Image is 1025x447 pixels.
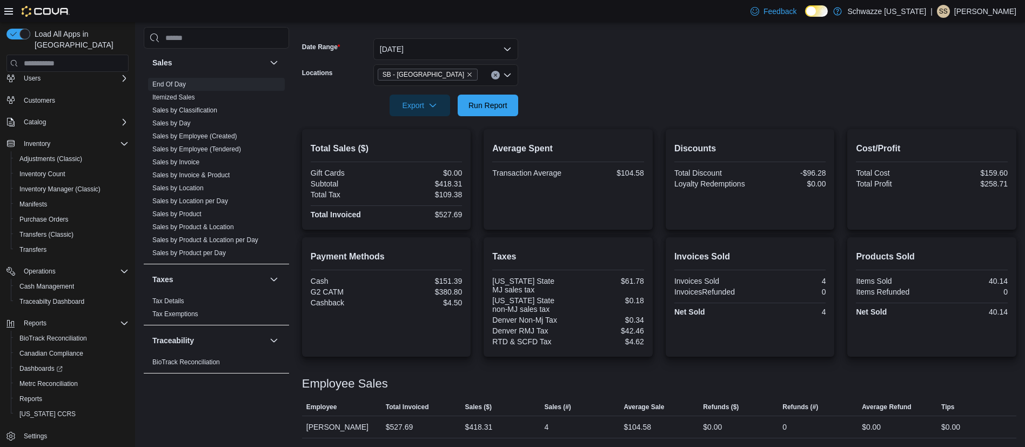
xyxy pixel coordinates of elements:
h3: Taxes [152,274,173,285]
span: Inventory Manager (Classic) [19,185,101,194]
h2: Total Sales ($) [311,142,463,155]
span: Sales by Day [152,119,191,128]
img: Cova [22,6,70,17]
span: [US_STATE] CCRS [19,410,76,418]
button: Remove SB - Highlands from selection in this group [466,71,473,78]
span: Sales by Product per Day [152,249,226,257]
div: G2 CATM [311,288,384,296]
button: Adjustments (Classic) [11,151,133,166]
h2: Payment Methods [311,250,463,263]
div: Shoshana Saffran [937,5,950,18]
div: Gift Cards [311,169,384,177]
div: $0.00 [752,179,826,188]
button: Open list of options [503,71,512,79]
span: Run Report [468,100,507,111]
div: Denver Non-Mj Tax [492,316,566,324]
span: Refunds ($) [703,403,739,411]
span: Customers [24,96,55,105]
span: Sales by Employee (Created) [152,132,237,141]
span: Sales by Classification [152,106,217,115]
button: [DATE] [373,38,518,60]
a: Sales by Location [152,184,204,192]
span: Reports [19,395,42,403]
div: $109.38 [388,190,462,199]
input: Dark Mode [805,5,828,17]
button: Operations [19,265,60,278]
div: $159.60 [934,169,1008,177]
a: Sales by Product & Location [152,223,234,231]
h3: Traceability [152,335,194,346]
button: Cash Management [11,279,133,294]
a: Transfers [15,243,51,256]
span: Total Invoiced [386,403,429,411]
a: Sales by Invoice [152,158,199,166]
a: Dashboards [15,362,67,375]
a: Inventory Manager (Classic) [15,183,105,196]
button: Transfers (Classic) [11,227,133,242]
span: Canadian Compliance [19,349,83,358]
div: Loyalty Redemptions [674,179,748,188]
p: Schwazze [US_STATE] [847,5,926,18]
span: Tax Exemptions [152,310,198,318]
span: Employee [306,403,337,411]
span: Catalog [24,118,46,126]
button: Traceability [152,335,265,346]
h2: Average Spent [492,142,644,155]
span: Operations [24,267,56,276]
a: Sales by Employee (Tendered) [152,145,241,153]
a: Sales by Day [152,119,191,127]
button: Sales [267,56,280,69]
a: Traceabilty Dashboard [15,295,89,308]
button: [US_STATE] CCRS [11,406,133,422]
span: Traceabilty Dashboard [19,297,84,306]
span: Inventory [19,137,129,150]
span: Inventory Count [19,170,65,178]
button: Operations [2,264,133,279]
span: Transfers [15,243,129,256]
div: $104.58 [571,169,644,177]
a: Settings [19,430,51,443]
strong: Net Sold [674,308,705,316]
a: BioTrack Reconciliation [152,358,220,366]
span: Reports [15,392,129,405]
div: 40.14 [934,277,1008,285]
div: Transaction Average [492,169,566,177]
h2: Products Sold [856,250,1008,263]
div: 40.14 [934,308,1008,316]
button: Purchase Orders [11,212,133,227]
button: Customers [2,92,133,108]
strong: Total Invoiced [311,210,361,219]
span: Inventory Count [15,168,129,181]
div: Denver RMJ Tax [492,326,566,335]
span: Settings [19,429,129,443]
span: SB - Highlands [378,69,478,81]
a: Sales by Classification [152,106,217,114]
strong: Net Sold [856,308,887,316]
div: $61.78 [571,277,644,285]
span: SB - [GEOGRAPHIC_DATA] [383,69,464,80]
span: Traceabilty Dashboard [15,295,129,308]
div: $527.69 [388,210,462,219]
div: $0.00 [862,421,881,433]
span: BioTrack Reconciliation [15,332,129,345]
button: Reports [2,316,133,331]
a: Sales by Invoice & Product [152,171,230,179]
button: Inventory Count [11,166,133,182]
a: BioTrack Reconciliation [15,332,91,345]
div: [US_STATE] State non-MJ sales tax [492,296,566,313]
span: Cash Management [15,280,129,293]
span: SS [939,5,948,18]
div: 4 [752,308,826,316]
div: Total Profit [856,179,929,188]
button: Taxes [267,273,280,286]
div: Sales [144,78,289,264]
div: -$96.28 [752,169,826,177]
div: $0.00 [703,421,722,433]
span: Users [24,74,41,83]
label: Date Range [302,43,340,51]
p: | [930,5,933,18]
